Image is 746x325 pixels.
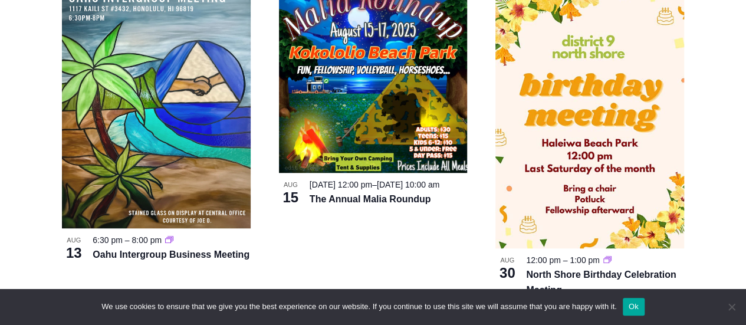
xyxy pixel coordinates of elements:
span: 13 [62,243,86,263]
span: Aug [62,235,86,245]
span: 30 [495,263,519,283]
time: 12:00 pm [526,255,560,265]
button: Ok [623,298,645,316]
a: North Shore Birthday Celebration Meeting [526,270,676,295]
span: No [725,301,737,313]
span: We use cookies to ensure that we give you the best experience on our website. If you continue to ... [101,301,616,313]
a: Event series: Oahu Intergroup Business Meeting [165,235,173,245]
span: – [125,235,130,245]
span: – [563,255,567,265]
time: 6:30 pm [93,235,123,245]
div: – [310,178,467,192]
span: Aug [495,255,519,265]
span: 15 [279,188,303,208]
a: Oahu Intergroup Business Meeting [93,250,249,260]
span: [DATE] 12:00 pm [310,180,372,189]
a: The Annual Malia Roundup [310,194,431,204]
span: [DATE] 10:00 am [377,180,439,189]
span: Aug [279,180,303,190]
time: 8:00 pm [132,235,162,245]
a: Event series: North Shore Birthday Celebration Meeting [603,255,612,265]
time: 1:00 pm [570,255,600,265]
